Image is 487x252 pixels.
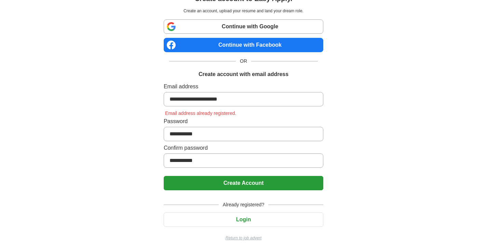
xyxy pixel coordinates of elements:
[236,58,251,65] span: OR
[164,176,323,190] button: Create Account
[219,201,268,208] span: Already registered?
[164,212,323,227] button: Login
[164,110,238,116] span: Email address already registered.
[164,235,323,241] a: Return to job advert
[164,19,323,34] a: Continue with Google
[165,8,322,14] p: Create an account, upload your resume and land your dream role.
[199,70,288,78] h1: Create account with email address
[164,38,323,52] a: Continue with Facebook
[164,117,323,125] label: Password
[164,144,323,152] label: Confirm password
[164,83,323,91] label: Email address
[164,217,323,222] a: Login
